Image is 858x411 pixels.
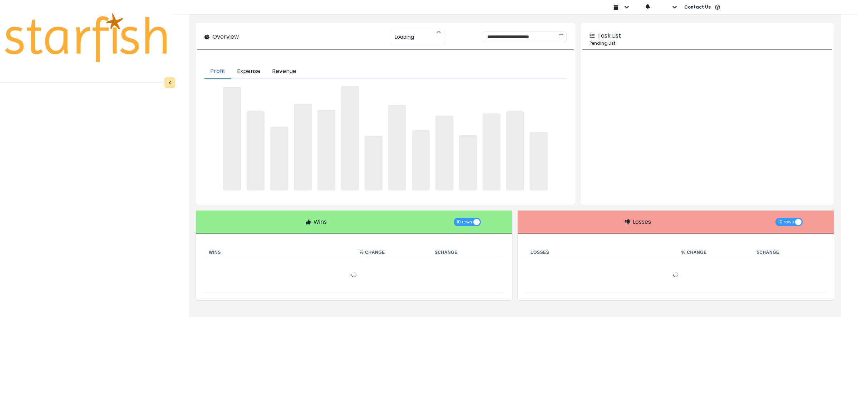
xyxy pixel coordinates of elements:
[204,64,231,79] button: Profit
[395,29,414,44] span: Loading
[203,248,354,257] th: Wins
[412,130,430,190] span: ‌
[231,64,266,79] button: Expense
[483,113,500,190] span: ‌
[676,248,751,257] th: % Change
[317,110,335,190] span: ‌
[266,64,302,79] button: Revenue
[457,218,472,226] span: 10 rows
[751,248,827,257] th: $ Change
[590,40,825,47] p: Pending List
[506,111,524,190] span: ‌
[270,127,288,190] span: ‌
[435,116,453,190] span: ‌
[223,87,241,190] span: ‌
[459,135,477,190] span: ‌
[530,132,548,190] span: ‌
[212,33,239,41] p: Overview
[365,136,383,190] span: ‌
[525,248,676,257] th: Losses
[429,248,505,257] th: $ Change
[633,218,651,226] p: Losses
[597,32,621,40] p: Task List
[314,218,327,226] p: Wins
[247,111,265,190] span: ‌
[778,218,794,226] span: 10 rows
[388,105,406,190] span: ‌
[294,104,312,190] span: ‌
[354,248,429,257] th: % Change
[341,86,359,190] span: ‌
